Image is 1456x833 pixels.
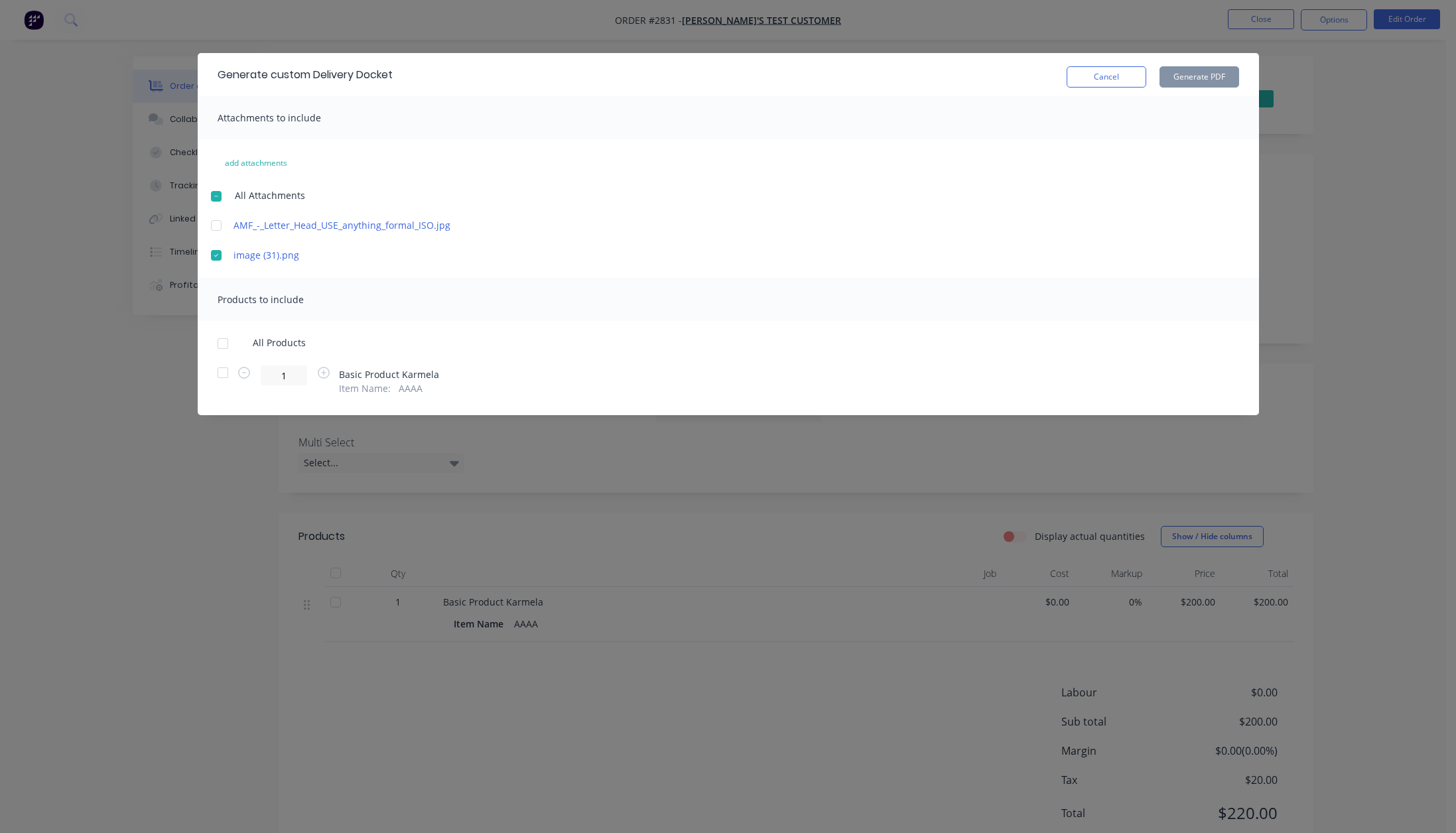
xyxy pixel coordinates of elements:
[1067,66,1146,88] button: Cancel
[218,293,304,306] span: Products to include
[211,153,301,174] button: add attachments
[1159,66,1239,88] button: Generate PDF
[339,367,439,381] span: Basic Product Karmela
[339,381,391,395] span: Item Name :
[399,381,423,395] span: AAAA
[218,67,393,83] div: Generate custom Delivery Docket
[233,248,466,262] a: image (31).png
[233,218,466,232] a: AMF_-_Letter_Head_USE_anything_formal_ISO.jpg
[253,336,314,350] span: All Products
[218,111,321,124] span: Attachments to include
[235,188,305,202] span: All Attachments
